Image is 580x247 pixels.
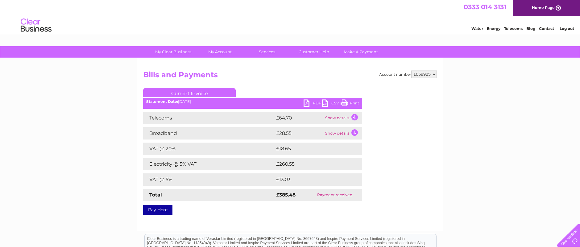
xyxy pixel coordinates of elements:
[143,71,437,82] h2: Bills and Payments
[276,192,296,198] strong: £385.48
[143,158,275,170] td: Electricity @ 5% VAT
[487,26,500,31] a: Energy
[539,26,554,31] a: Contact
[20,16,52,35] img: logo.png
[146,99,178,104] b: Statement Date:
[504,26,523,31] a: Telecoms
[148,46,199,58] a: My Clear Business
[143,112,275,124] td: Telecoms
[143,143,275,155] td: VAT @ 20%
[275,158,351,170] td: £260.55
[242,46,292,58] a: Services
[275,112,324,124] td: £64.70
[145,3,436,30] div: Clear Business is a trading name of Verastar Limited (registered in [GEOGRAPHIC_DATA] No. 3667643...
[149,192,162,198] strong: Total
[143,127,275,140] td: Broadband
[307,189,362,201] td: Payment received
[324,112,362,124] td: Show details
[304,99,322,108] a: PDF
[464,3,506,11] a: 0333 014 3131
[526,26,535,31] a: Blog
[275,127,324,140] td: £28.55
[560,26,574,31] a: Log out
[379,71,437,78] div: Account number
[471,26,483,31] a: Water
[324,127,362,140] td: Show details
[275,173,349,186] td: £13.03
[322,99,341,108] a: CSV
[143,173,275,186] td: VAT @ 5%
[288,46,339,58] a: Customer Help
[335,46,386,58] a: Make A Payment
[143,205,172,215] a: Pay Here
[195,46,246,58] a: My Account
[143,88,236,97] a: Current Invoice
[275,143,349,155] td: £18.65
[341,99,359,108] a: Print
[143,99,362,104] div: [DATE]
